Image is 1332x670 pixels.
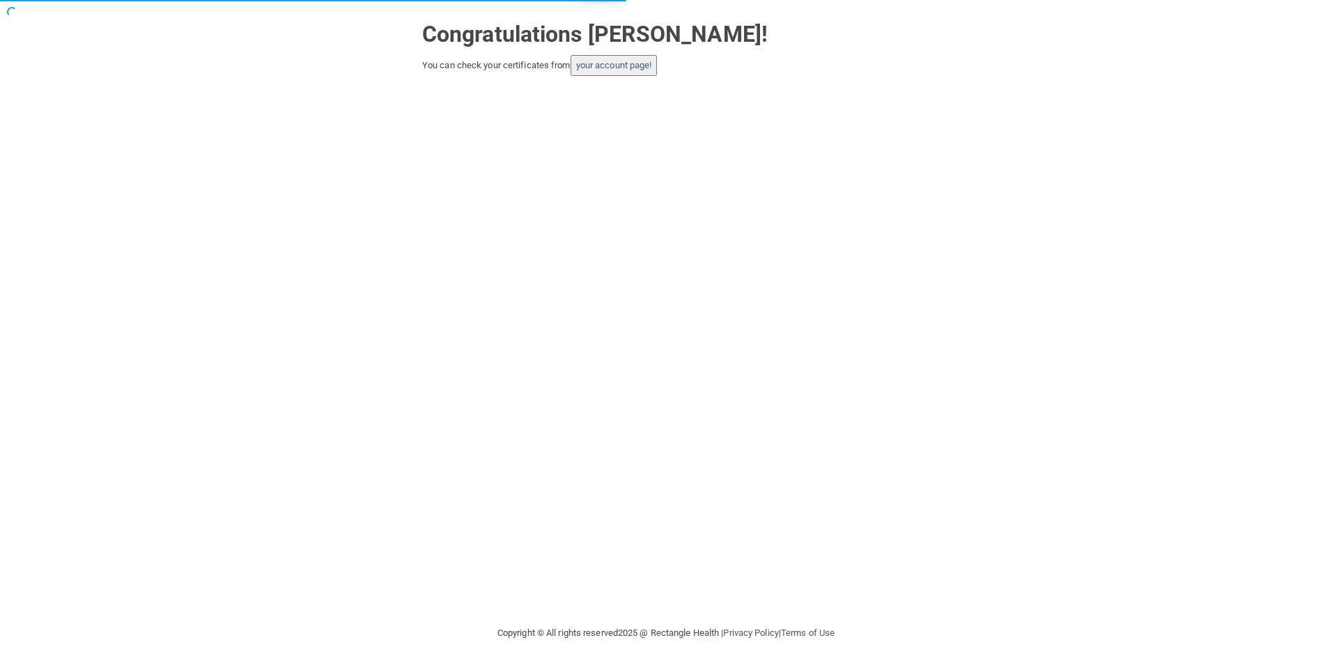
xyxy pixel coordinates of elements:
a: Terms of Use [781,628,835,638]
strong: Congratulations [PERSON_NAME]! [422,21,768,47]
button: your account page! [571,55,658,76]
a: Privacy Policy [723,628,778,638]
div: You can check your certificates from [422,55,910,76]
div: Copyright © All rights reserved 2025 @ Rectangle Health | | [412,611,920,655]
a: your account page! [576,60,652,70]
